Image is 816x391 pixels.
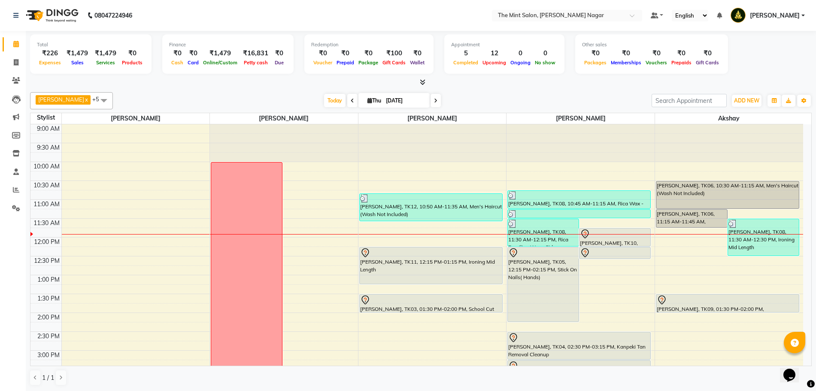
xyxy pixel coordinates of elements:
span: [PERSON_NAME] [62,113,210,124]
div: 9:30 AM [35,143,61,152]
div: 12:00 PM [32,238,61,247]
div: ₹1,479 [91,48,120,58]
div: Finance [169,41,287,48]
div: ₹0 [120,48,145,58]
div: ₹0 [408,48,427,58]
div: [PERSON_NAME], TK05, 12:15 PM-02:15 PM, Stick On Nails( Hands) [508,247,579,322]
div: ₹0 [272,48,287,58]
span: +5 [92,96,106,102]
div: ₹0 [334,48,356,58]
div: Appointment [451,41,558,48]
span: Completed [451,60,480,66]
span: [PERSON_NAME] [507,113,655,124]
div: ₹0 [582,48,609,58]
div: [PERSON_NAME], TK09, 01:30 PM-02:00 PM, [PERSON_NAME] [656,295,799,312]
iframe: chat widget [780,357,807,382]
span: Gift Cards [380,60,408,66]
div: ₹226 [37,48,63,58]
span: Memberships [609,60,643,66]
div: [PERSON_NAME], TK08, 11:15 AM-11:30 AM, Rica Brazilian Wax - Side Lock [508,210,650,218]
img: Dhiraj Mirajkar [731,8,746,23]
div: ₹0 [609,48,643,58]
span: Prepaids [669,60,694,66]
div: [PERSON_NAME], TK06, 11:15 AM-11:45 AM, [PERSON_NAME] [656,210,727,227]
input: 2025-09-04 [383,94,426,107]
span: Expenses [37,60,63,66]
div: [PERSON_NAME], TK10, 11:45 AM-12:15 PM, Rica Wax -Full Hand [579,229,650,246]
span: Today [324,94,346,107]
span: 1 / 1 [42,373,54,382]
span: Vouchers [643,60,669,66]
div: 3:00 PM [36,351,61,360]
span: Packages [582,60,609,66]
div: [PERSON_NAME], TK08, 11:30 AM-12:15 PM, Rica Brazilian Wax - Side Lock,Eyebrows Threading,Rica Wa... [508,219,579,246]
div: ₹0 [356,48,380,58]
div: [PERSON_NAME], TK06, 10:30 AM-11:15 AM, Men's Haircut (Wash Not Included) [656,181,799,208]
div: 12:30 PM [32,256,61,265]
div: Other sales [582,41,721,48]
div: ₹0 [694,48,721,58]
div: 10:30 AM [32,181,61,190]
input: Search Appointment [652,94,727,107]
div: [PERSON_NAME], TK10, 12:15 PM-12:35 PM, Rica Brazilian Wax - Underarms [579,247,650,259]
div: 0 [533,48,558,58]
span: Gift Cards [694,60,721,66]
div: ₹1,479 [201,48,240,58]
div: ₹0 [669,48,694,58]
div: Redemption [311,41,427,48]
img: logo [22,3,81,27]
div: 12 [480,48,508,58]
div: [PERSON_NAME], TK03, 01:30 PM-02:00 PM, School Cut For Kids (Under 12 Years) [360,295,502,312]
div: 5 [451,48,480,58]
div: [PERSON_NAME], TK08, 10:45 AM-11:15 AM, Rica Wax -Full Hand [508,191,650,208]
div: 11:00 AM [32,200,61,209]
span: [PERSON_NAME] [210,113,358,124]
span: Wallet [408,60,427,66]
span: Upcoming [480,60,508,66]
span: Cash [169,60,185,66]
span: Package [356,60,380,66]
span: Online/Custom [201,60,240,66]
span: No show [533,60,558,66]
span: Sales [69,60,86,66]
span: [PERSON_NAME] [358,113,507,124]
div: 10:00 AM [32,162,61,171]
div: 0 [508,48,533,58]
div: 1:30 PM [36,294,61,303]
div: [PERSON_NAME], TK08, 11:30 AM-12:30 PM, Ironing Mid Length [728,219,799,256]
span: Products [120,60,145,66]
button: ADD NEW [732,95,761,107]
div: 2:00 PM [36,313,61,322]
div: 1:00 PM [36,275,61,284]
div: 2:30 PM [36,332,61,341]
span: Voucher [311,60,334,66]
div: Stylist [30,113,61,122]
div: ₹100 [380,48,408,58]
div: [PERSON_NAME], TK11, 12:15 PM-01:15 PM, Ironing Mid Length [360,247,502,284]
span: [PERSON_NAME] [750,11,800,20]
div: [PERSON_NAME], TK04, 02:30 PM-03:15 PM, Kanpeki Tan Removal Cleanup [508,332,650,359]
span: Prepaid [334,60,356,66]
div: ₹16,831 [240,48,272,58]
div: ₹0 [311,48,334,58]
div: 9:00 AM [35,124,61,133]
span: Petty cash [242,60,270,66]
span: Ongoing [508,60,533,66]
div: ₹0 [169,48,185,58]
a: x [84,96,88,103]
span: Card [185,60,201,66]
span: Due [273,60,286,66]
div: ₹0 [185,48,201,58]
div: [PERSON_NAME], TK04, 03:15 PM-03:45 PM, Women's Straight / U Hair Cut (Wash not Included ) [508,361,650,378]
div: ₹0 [643,48,669,58]
span: Akshay [655,113,803,124]
div: [PERSON_NAME], TK12, 10:50 AM-11:35 AM, Men's Haircut (Wash Not Included) [360,194,502,221]
div: Total [37,41,145,48]
span: ADD NEW [734,97,759,104]
span: [PERSON_NAME] [38,96,84,103]
b: 08047224946 [94,3,132,27]
div: ₹1,479 [63,48,91,58]
div: 11:30 AM [32,219,61,228]
span: Services [94,60,117,66]
span: Thu [365,97,383,104]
